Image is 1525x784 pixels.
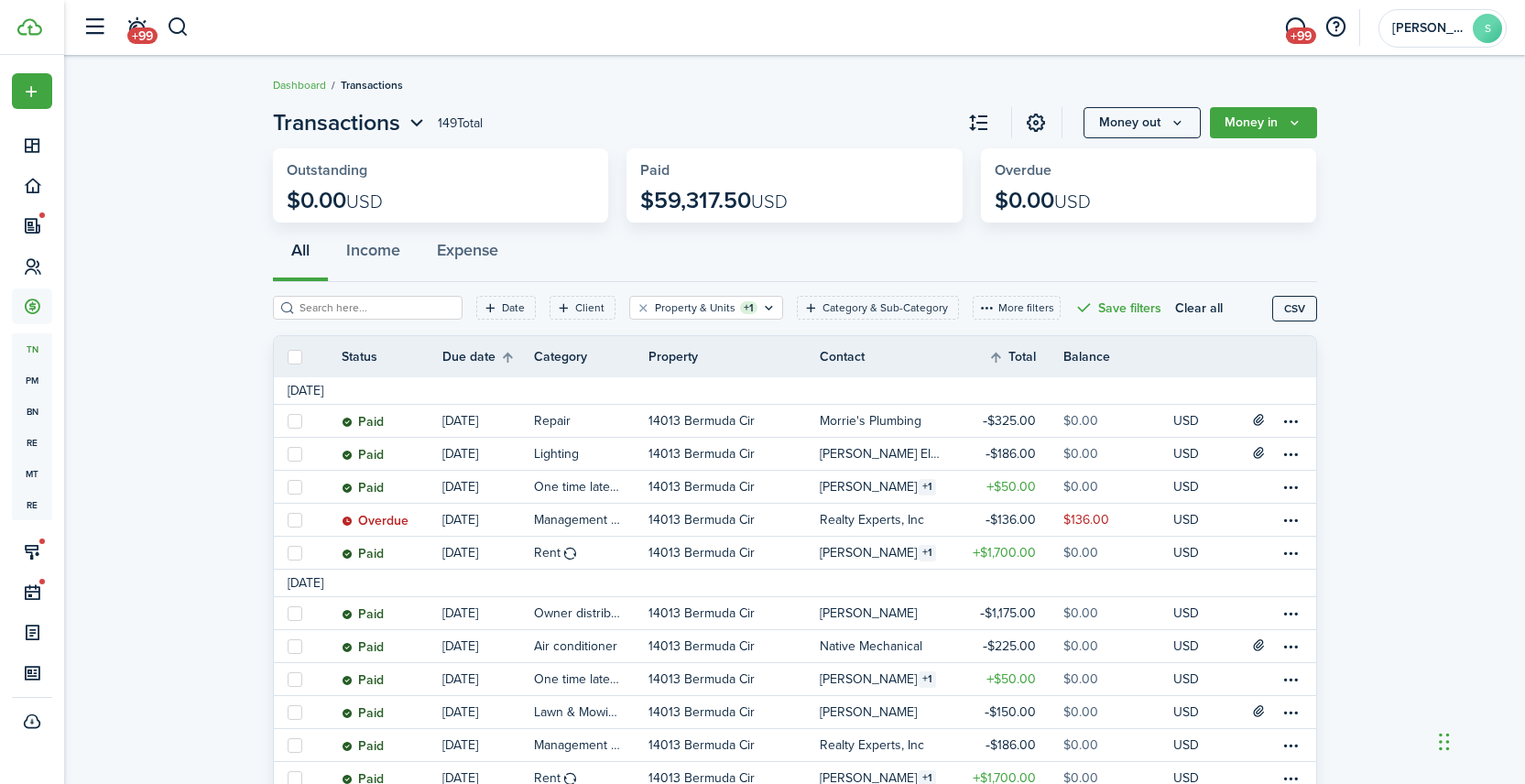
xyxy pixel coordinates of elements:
p: USD [1173,702,1199,722]
a: $0.00 [1063,696,1173,728]
a: $0.00 [1063,630,1173,662]
p: 14013 Bermuda Cir [648,543,755,562]
a: $1,175.00 [953,597,1063,629]
accounting-header-page-nav: Transactions [273,106,429,139]
status: Paid [342,547,384,561]
table-info-title: Rent [534,543,561,562]
button: Open menu [273,106,429,139]
table-info-title: Lawn & Mowing [534,702,621,722]
a: $0.00 [1063,597,1173,629]
a: Paid [342,438,442,470]
button: Income [328,227,419,282]
table-counter: 1 [919,479,936,495]
a: Lawn & Mowing [534,696,648,728]
table-info-title: Management fees [534,510,621,529]
td: [DATE] [274,381,337,400]
a: Paid [342,537,442,569]
a: Owner distribution [534,597,648,629]
table-amount-description: $136.00 [1063,510,1109,529]
p: 14013 Bermuda Cir [648,637,755,656]
table-amount-title: $225.00 [983,637,1036,656]
span: mt [12,458,52,489]
button: Open resource center [1320,12,1351,43]
p: [DATE] [442,702,478,722]
a: [DATE] [442,438,534,470]
a: USD [1173,729,1224,761]
filter-tag-label: Date [502,299,525,316]
table-counter: 1 [919,545,936,561]
a: [PERSON_NAME] [820,597,953,629]
a: Lighting [534,438,648,470]
p: USD [1173,543,1199,562]
a: bn [12,396,52,427]
span: Transactions [341,77,403,93]
table-amount-description: $0.00 [1063,604,1098,623]
a: $0.00 [1063,405,1173,437]
status: Paid [342,739,384,754]
table-info-title: [PERSON_NAME] [820,670,917,689]
table-info-title: [PERSON_NAME] [820,477,917,496]
a: [PERSON_NAME]1 [820,471,953,503]
a: tn [12,333,52,365]
a: One time late fee [534,471,648,503]
th: Contact [820,347,953,366]
a: Paid [342,663,442,695]
a: Notifications [119,5,154,51]
a: Repair [534,405,648,437]
status: Paid [342,448,384,463]
a: Paid [342,597,442,629]
a: Morrie's Plumbing [820,405,953,437]
p: [DATE] [442,604,478,623]
p: USD [1173,637,1199,656]
widget-stats-title: Paid [640,162,949,179]
p: [DATE] [442,735,478,755]
button: Money out [1084,107,1201,138]
table-info-title: Lighting [534,444,579,463]
table-profile-info-text: [PERSON_NAME] Electric Inc. [820,447,942,462]
p: [DATE] [442,510,478,529]
a: Paid [342,630,442,662]
span: Transactions [273,106,400,139]
status: Overdue [342,514,408,528]
p: USD [1173,604,1199,623]
a: $50.00 [953,471,1063,503]
button: Clear filter [636,300,651,315]
button: Money in [1210,107,1317,138]
table-amount-title: $325.00 [983,411,1036,430]
filter-tag: Open filter [476,296,536,320]
a: Paid [342,729,442,761]
th: Sort [442,346,534,368]
filter-tag: Open filter [550,296,615,320]
table-amount-title: $50.00 [986,477,1036,496]
a: Overdue [342,504,442,536]
a: Realty Experts, Inc [820,729,953,761]
a: $0.00 [1063,663,1173,695]
a: [DATE] [442,696,534,728]
a: 14013 Bermuda Cir [648,696,821,728]
table-amount-title: $150.00 [985,702,1036,722]
a: re [12,427,52,458]
p: [DATE] [442,444,478,463]
header-page-total: 149 Total [438,114,483,133]
a: $0.00 [1063,729,1173,761]
avatar-text: S [1473,14,1502,43]
th: Status [342,347,442,366]
a: $186.00 [953,729,1063,761]
a: 14013 Bermuda Cir [648,663,821,695]
table-amount-description: $0.00 [1063,444,1098,463]
a: [PERSON_NAME] Electric Inc. [820,438,953,470]
a: USD [1173,405,1224,437]
a: [PERSON_NAME]1 [820,537,953,569]
filter-tag-label: Client [575,299,605,316]
a: Air conditioner [534,630,648,662]
span: USD [346,188,383,215]
table-profile-info-text: Realty Experts, Inc [820,513,924,528]
p: USD [1173,411,1199,430]
div: Chat Widget [1433,696,1525,784]
table-amount-title: $186.00 [986,444,1036,463]
status: Paid [342,706,384,721]
p: [DATE] [442,477,478,496]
